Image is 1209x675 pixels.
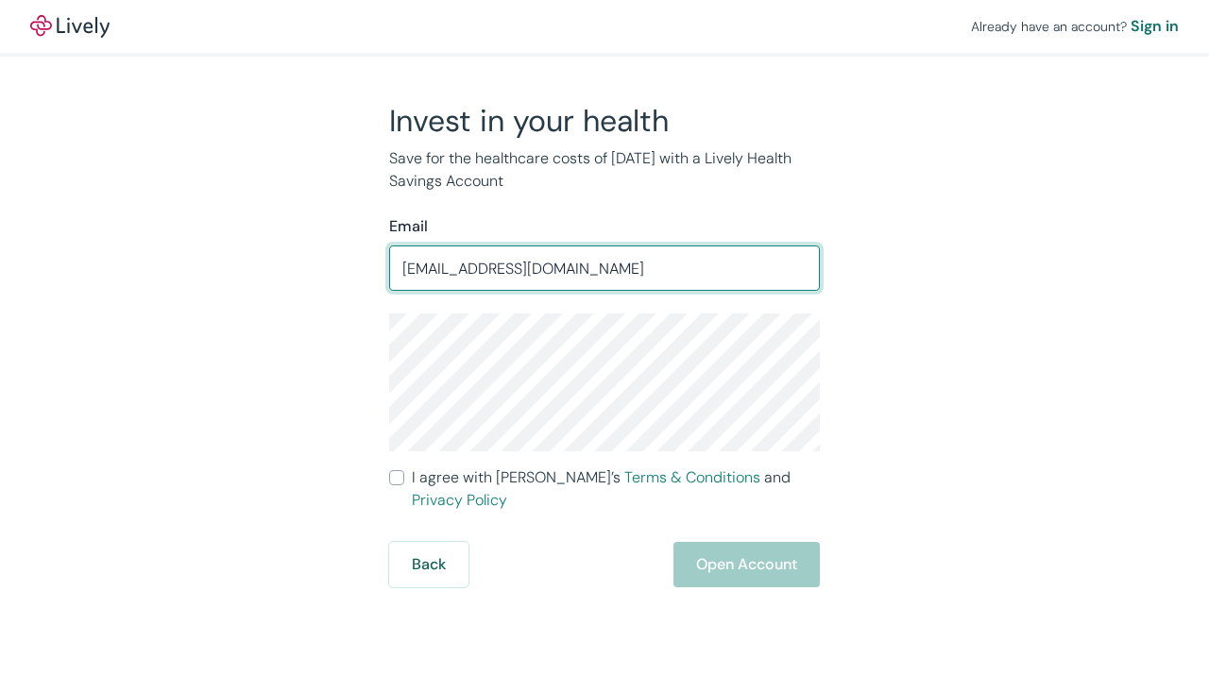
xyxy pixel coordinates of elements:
[389,215,428,238] label: Email
[1131,15,1179,38] a: Sign in
[30,15,110,38] img: Lively
[412,490,507,510] a: Privacy Policy
[30,15,110,38] a: LivelyLively
[389,102,820,140] h2: Invest in your health
[412,466,820,512] span: I agree with [PERSON_NAME]’s and
[389,147,820,193] p: Save for the healthcare costs of [DATE] with a Lively Health Savings Account
[389,542,468,587] button: Back
[624,467,760,487] a: Terms & Conditions
[971,15,1179,38] div: Already have an account?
